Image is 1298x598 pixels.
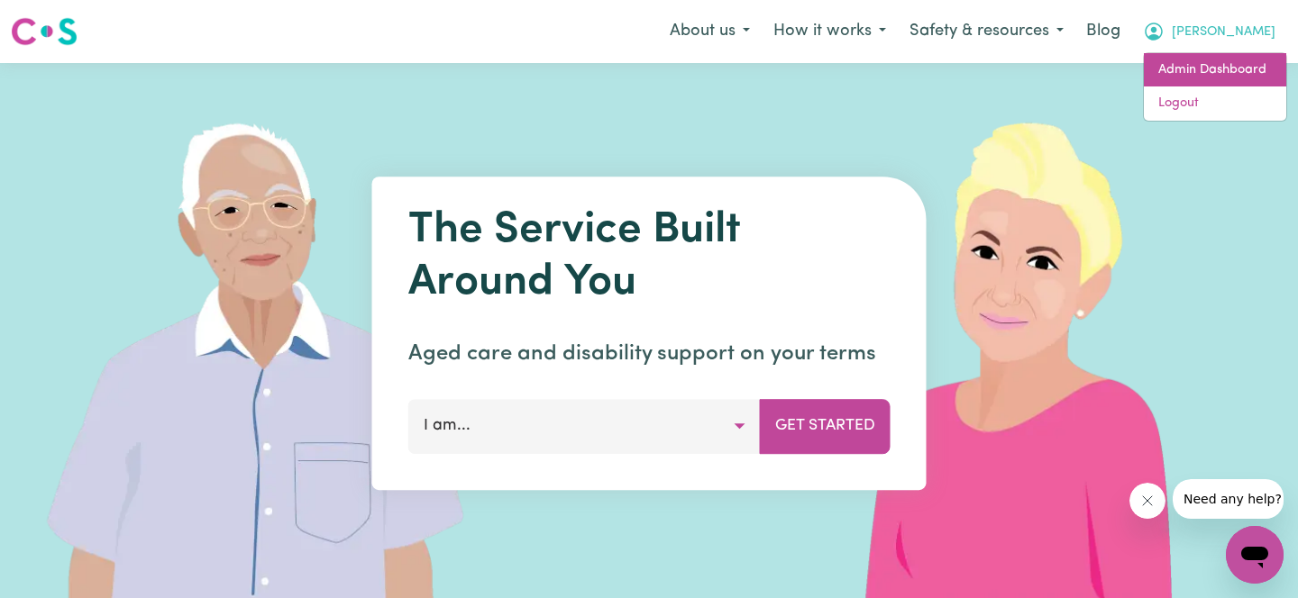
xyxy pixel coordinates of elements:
img: Careseekers logo [11,15,78,48]
div: My Account [1143,52,1287,122]
a: Blog [1075,12,1131,51]
button: My Account [1131,13,1287,50]
iframe: Close message [1129,483,1165,519]
a: Careseekers logo [11,11,78,52]
button: Safety & resources [898,13,1075,50]
span: [PERSON_NAME] [1172,23,1275,42]
h1: The Service Built Around You [408,205,891,309]
a: Admin Dashboard [1144,53,1286,87]
button: Get Started [760,399,891,453]
iframe: Button to launch messaging window [1226,526,1284,584]
button: How it works [762,13,898,50]
iframe: Message from company [1173,479,1284,519]
a: Logout [1144,86,1286,121]
button: About us [658,13,762,50]
button: I am... [408,399,761,453]
p: Aged care and disability support on your terms [408,338,891,370]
